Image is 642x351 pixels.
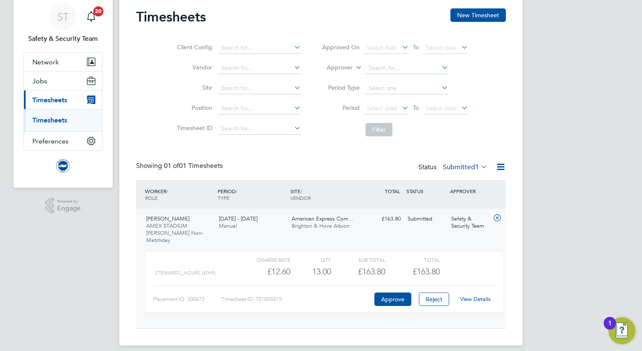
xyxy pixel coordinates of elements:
a: Go to home page [24,159,103,173]
div: 13.00 [290,265,331,279]
a: Powered byEngage [45,198,81,214]
div: Charge rate [236,255,290,265]
button: Open Resource Center, 1 new notification [608,317,635,344]
div: SITE [288,183,361,205]
label: Period Type [322,84,360,91]
h2: Timesheets [136,8,206,25]
div: APPROVER [448,183,492,199]
button: Filter [366,123,392,136]
span: Select date [367,44,397,51]
div: Status [418,162,489,173]
span: [PERSON_NAME] [146,215,189,222]
div: £12.60 [236,265,290,279]
input: Search for... [218,62,301,74]
span: Select date [426,104,456,112]
input: Select one [366,82,448,94]
span: To [410,42,421,53]
span: / [236,188,237,194]
span: Select date [367,104,397,112]
label: Timesheet ID [174,124,212,132]
div: QTY [290,255,331,265]
div: STATUS [404,183,448,199]
span: Network [32,58,59,66]
div: Placement ID: 300672 [153,292,221,306]
div: Submitted [404,212,448,226]
span: ST [58,11,69,22]
button: Approve [374,292,411,306]
span: TOTAL [385,188,400,194]
div: Safety & Security Team [448,212,492,233]
span: 20 [93,6,103,16]
span: Preferences [32,137,68,145]
input: Search for... [218,42,301,54]
a: View Details [460,295,491,303]
div: Timesheets [24,109,102,131]
input: Search for... [218,123,301,135]
div: £163.80 [331,265,385,279]
label: Period [322,104,360,112]
a: 20 [83,3,100,30]
span: £163.80 [413,266,440,277]
input: Search for... [218,82,301,94]
div: Sub Total [331,255,385,265]
span: TYPE [218,194,229,201]
button: Jobs [24,72,102,90]
img: brightonandhovealbion-logo-retina.png [56,159,70,173]
span: Brighton & Hove Albion [292,222,350,229]
div: 1 [608,323,612,334]
a: Timesheets [32,116,67,124]
span: ROLE [145,194,158,201]
label: Site [174,84,212,91]
span: American Express Com… [292,215,354,222]
div: Timesheet ID: TS1805815 [221,292,372,306]
input: Search for... [218,103,301,114]
div: WORKER [143,183,216,205]
span: To [410,102,421,113]
button: Preferences [24,132,102,150]
label: Vendor [174,64,212,71]
span: Jobs [32,77,47,85]
span: Powered by [57,198,81,205]
button: Timesheets [24,90,102,109]
label: Client Config [174,43,212,51]
div: PERIOD [216,183,288,205]
span: Safety & Security Team [24,34,103,44]
span: AMEX STADIUM [PERSON_NAME] Non-Matchday [146,222,203,244]
div: Total [385,255,439,265]
label: Submitted [443,163,487,171]
div: £163.80 [360,212,404,226]
span: / [300,188,302,194]
span: 1 [475,163,479,171]
span: / [166,188,168,194]
span: Timesheets [32,96,67,104]
span: [DATE] - [DATE] [219,215,258,222]
button: New Timesheet [450,8,506,22]
label: Approved On [322,43,360,51]
span: VENDOR [290,194,311,201]
span: Engage [57,205,81,212]
span: STEWARDS_HOURS (£/HR) [155,270,216,276]
span: 01 Timesheets [164,162,223,170]
span: Manual [219,222,237,229]
input: Search for... [366,62,448,74]
button: Network [24,53,102,71]
label: Approver [315,64,353,72]
div: Showing [136,162,224,170]
a: STSafety & Security Team [24,3,103,44]
span: Select date [426,44,456,51]
button: Reject [419,292,449,306]
span: 01 of [164,162,179,170]
label: Position [174,104,212,112]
